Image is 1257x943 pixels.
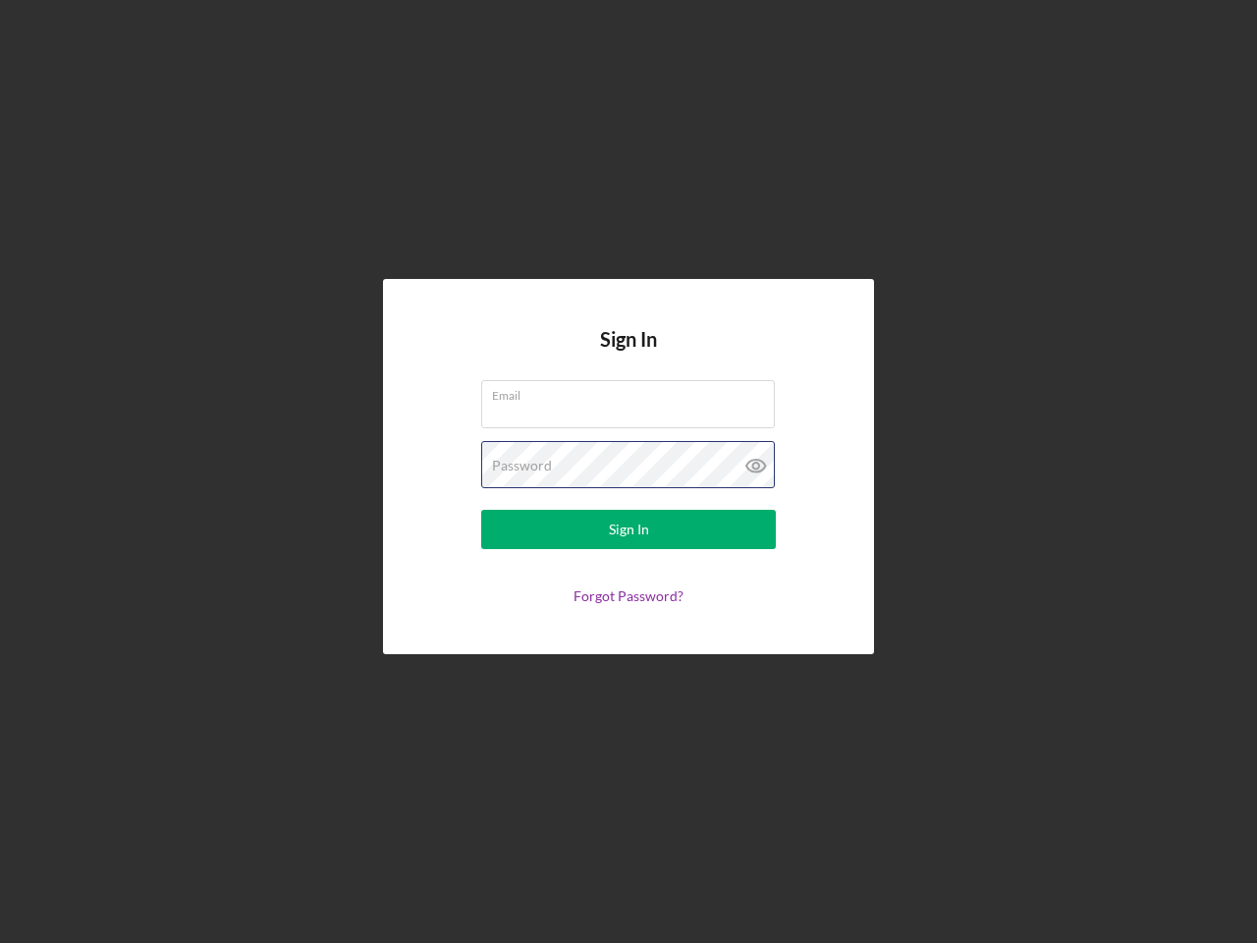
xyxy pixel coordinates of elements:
[492,381,775,403] label: Email
[492,458,552,473] label: Password
[600,328,657,380] h4: Sign In
[574,587,683,604] a: Forgot Password?
[609,510,649,549] div: Sign In
[481,510,776,549] button: Sign In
